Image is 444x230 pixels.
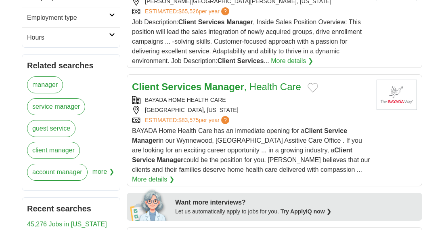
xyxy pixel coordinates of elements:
[178,19,196,25] strong: Client
[324,127,347,134] strong: Service
[271,56,313,66] a: More details ❯
[161,81,201,92] strong: Services
[132,175,174,184] a: More details ❯
[132,81,159,92] strong: Client
[178,8,199,15] span: $65,526
[198,19,225,25] strong: Services
[218,57,235,64] strong: Client
[175,198,417,207] div: Want more interviews?
[27,59,115,72] h2: Related searches
[377,80,417,110] img: BAYADA Home Health Care logo
[178,117,199,123] span: $83,575
[22,27,120,47] a: Hours
[304,127,322,134] strong: Client
[221,116,229,124] span: ?
[27,164,88,181] a: account manager
[308,83,318,93] button: Add to favorite jobs
[132,127,370,173] span: BAYADA Home Health Care has an immediate opening for a in our Wynnewood, [GEOGRAPHIC_DATA] Assiti...
[132,156,155,163] strong: Service
[334,147,352,154] strong: Client
[145,116,231,124] a: ESTIMATED:$83,575per year?
[27,98,85,115] a: service manager
[132,81,301,92] a: Client Services Manager, Health Care
[226,19,253,25] strong: Manager
[175,207,417,216] div: Let us automatically apply to jobs for you.
[132,106,370,114] div: [GEOGRAPHIC_DATA], [US_STATE]
[27,13,109,23] h2: Employment type
[145,7,231,16] a: ESTIMATED:$65,526per year?
[221,7,229,15] span: ?
[237,57,264,64] strong: Services
[27,142,80,159] a: client manager
[130,188,169,221] img: apply-iq-scientist.png
[27,203,115,215] h2: Recent searches
[157,156,183,163] strong: Manager
[27,33,109,42] h2: Hours
[204,81,244,92] strong: Manager
[22,8,120,27] a: Employment type
[27,120,75,137] a: guest service
[92,164,114,186] span: more ❯
[27,76,63,93] a: manager
[145,97,226,103] a: BAYADA HOME HEALTH CARE
[281,208,331,215] a: Try ApplyIQ now ❯
[132,137,159,144] strong: Manager
[132,19,362,64] span: Job Description: , Inside Sales Position Overview: This position will lead the sales integration ...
